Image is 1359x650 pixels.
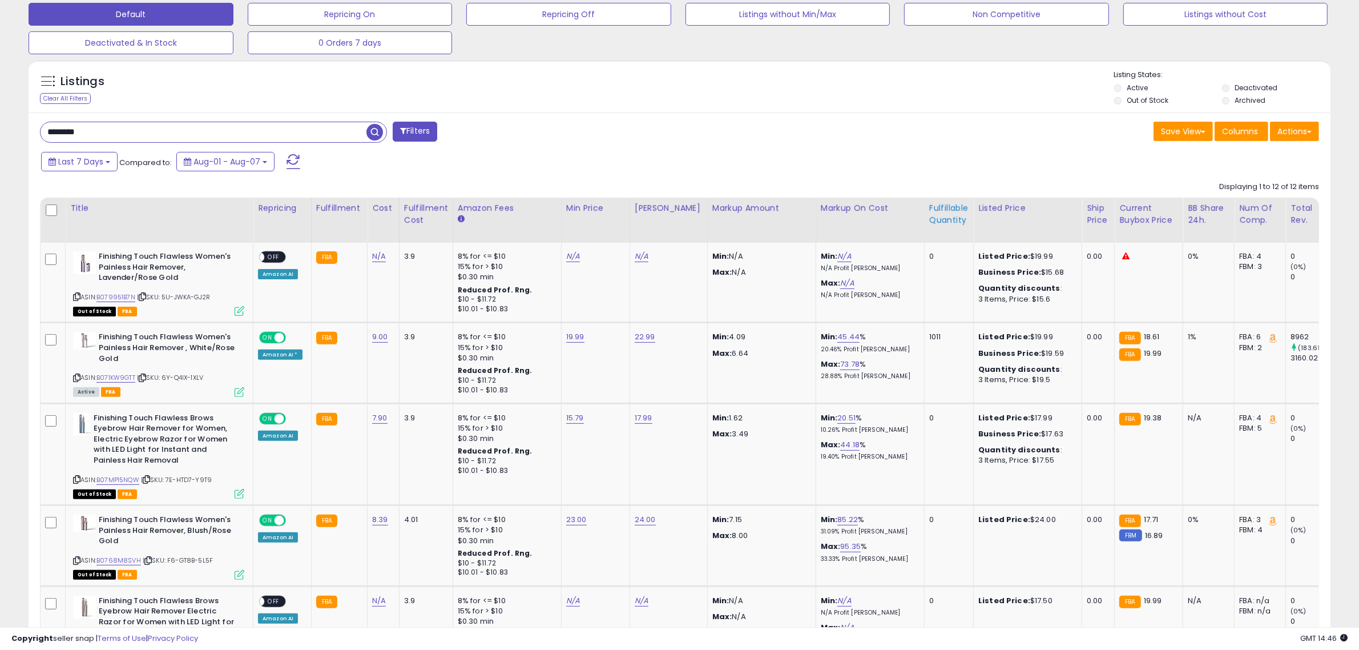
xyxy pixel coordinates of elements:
div: $0.30 min [458,272,553,282]
small: FBA [316,413,337,426]
a: B079951B7N [96,292,135,302]
div: FBA: n/a [1239,596,1277,606]
small: FBA [1119,596,1140,608]
div: Title [70,202,248,214]
b: Finishing Touch Flawless Brows Eyebrow Hair Remover for Women, Electric Eyebrow Razor for Women w... [94,413,232,469]
div: Cost [372,202,394,214]
div: FBM: 2 [1239,343,1277,353]
button: Listings without Min/Max [685,3,890,26]
b: Quantity discounts [978,444,1060,455]
div: 1011 [929,332,965,342]
p: 20.46% Profit [PERSON_NAME] [821,346,916,354]
small: FBA [1119,413,1140,426]
div: FBA: 6 [1239,332,1277,342]
button: Listings without Cost [1123,3,1328,26]
button: Last 7 Days [41,152,118,171]
div: 0.00 [1087,251,1106,262]
div: $24.00 [978,515,1073,525]
div: 0 [1291,272,1337,282]
div: ASIN: [73,251,244,315]
div: : [978,283,1073,294]
b: Min: [821,331,838,342]
div: 15% for > $10 [458,343,553,353]
div: % [821,440,916,461]
div: % [821,541,916,563]
div: % [821,359,916,380]
p: 4.09 [712,332,807,342]
p: N/A Profit [PERSON_NAME] [821,291,916,299]
div: $17.99 [978,413,1073,423]
div: % [821,332,916,353]
div: Markup on Cost [821,202,920,214]
div: FBA: 4 [1239,251,1277,262]
div: 15% for > $10 [458,525,553,535]
p: 28.88% Profit [PERSON_NAME] [821,372,916,380]
b: Listed Price: [978,412,1030,423]
a: Terms of Use [98,633,146,644]
a: 24.00 [635,514,656,525]
img: 31vbzi1gZDL._SL40_.jpg [73,596,96,619]
div: [PERSON_NAME] [635,202,703,214]
span: 17.71 [1144,514,1159,525]
div: Amazon AI * [258,350,303,360]
small: FBA [316,515,337,527]
p: N/A [712,596,807,606]
strong: Min: [712,331,729,342]
div: 0 [1291,413,1337,423]
div: Listed Price [978,202,1077,214]
button: Default [29,3,233,26]
div: ASIN: [73,515,244,578]
b: Business Price: [978,348,1041,359]
a: N/A [372,595,386,607]
div: 15% for > $10 [458,606,553,616]
a: 9.00 [372,331,388,343]
a: 8.39 [372,514,388,525]
small: (0%) [1291,525,1306,535]
div: : [978,364,1073,375]
div: 0 [1291,434,1337,444]
a: 95.35 [840,541,861,552]
div: $10 - $11.72 [458,295,553,304]
span: OFF [264,252,283,262]
p: N/A [712,251,807,262]
div: $0.30 min [458,536,553,546]
a: N/A [837,595,851,607]
b: Max: [821,541,841,552]
button: 0 Orders 7 days [248,31,453,54]
div: 8% for <= $10 [458,515,553,525]
span: Last 7 Days [58,156,103,167]
div: 8% for <= $10 [458,251,553,262]
p: 7.15 [712,515,807,525]
strong: Min: [712,412,729,423]
b: Max: [821,278,841,288]
div: Fulfillment Cost [404,202,448,226]
div: seller snap | | [11,633,198,644]
a: 15.79 [566,412,584,424]
span: 16.89 [1145,530,1163,541]
small: FBM [1119,529,1142,541]
a: 19.99 [566,331,584,343]
b: Reduced Prof. Rng. [458,366,533,375]
a: 44.18 [840,439,860,451]
b: Reduced Prof. Rng. [458,446,533,456]
small: FBA [316,251,337,264]
th: The percentage added to the cost of goods (COGS) that forms the calculator for Min & Max prices. [816,198,924,243]
div: % [821,515,916,536]
b: Finishing Touch Flawless Brows Eyebrow Hair Remover Electric Razor for Women with LED Light for I... [99,596,237,641]
div: 3160.02 [1291,353,1337,363]
p: 31.09% Profit [PERSON_NAME] [821,528,916,536]
small: FBA [316,332,337,344]
strong: Min: [712,251,729,262]
b: Min: [821,514,838,525]
span: 19.99 [1144,595,1162,606]
div: $10.01 - $10.83 [458,466,553,476]
small: FBA [316,596,337,608]
span: ON [260,414,275,423]
label: Archived [1235,95,1265,105]
div: Fulfillment [316,202,362,214]
div: $10.01 - $10.83 [458,304,553,314]
span: FBA [118,307,137,316]
label: Active [1127,83,1148,93]
span: | SKU: F6-GT8B-5L5F [143,556,213,565]
span: Compared to: [119,157,172,168]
